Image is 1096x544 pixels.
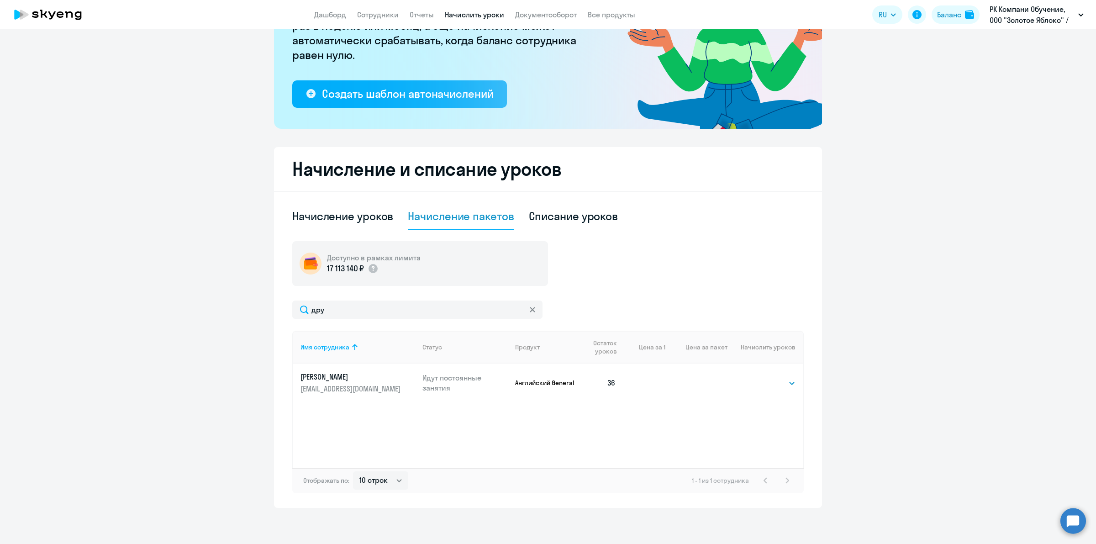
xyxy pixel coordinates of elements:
[408,209,514,223] div: Начисление пакетов
[357,10,399,19] a: Сотрудники
[410,10,434,19] a: Отчеты
[584,339,623,355] div: Остаток уроков
[872,5,902,24] button: RU
[445,10,504,19] a: Начислить уроки
[985,4,1088,26] button: РК Компани Обучение, ООО "Золотое Яблоко" / Золотое яблоко (Gold Apple)
[300,372,415,394] a: [PERSON_NAME][EMAIL_ADDRESS][DOMAIN_NAME]
[327,263,364,275] p: 17 113 140 ₽
[937,9,961,20] div: Баланс
[529,209,618,223] div: Списание уроков
[623,331,665,364] th: Цена за 1
[692,476,749,485] span: 1 - 1 из 1 сотрудника
[327,253,421,263] h5: Доступно в рамках лимита
[422,373,508,393] p: Идут постоянные занятия
[422,343,508,351] div: Статус
[300,343,415,351] div: Имя сотрудника
[300,384,403,394] p: [EMAIL_ADDRESS][DOMAIN_NAME]
[292,80,507,108] button: Создать шаблон автоначислений
[292,301,543,319] input: Поиск по имени, email, продукту или статусу
[314,10,346,19] a: Дашборд
[300,253,321,275] img: wallet-circle.png
[965,10,974,19] img: balance
[588,10,635,19] a: Все продукты
[932,5,980,24] button: Балансbalance
[515,343,577,351] div: Продукт
[665,331,727,364] th: Цена за пакет
[584,339,616,355] span: Остаток уроков
[300,372,403,382] p: [PERSON_NAME]
[303,476,349,485] span: Отображать по:
[322,86,493,101] div: Создать шаблон автоначислений
[515,10,577,19] a: Документооборот
[300,343,349,351] div: Имя сотрудника
[727,331,803,364] th: Начислить уроков
[422,343,442,351] div: Статус
[577,364,623,402] td: 36
[879,9,887,20] span: RU
[990,4,1075,26] p: РК Компани Обучение, ООО "Золотое Яблоко" / Золотое яблоко (Gold Apple)
[292,209,393,223] div: Начисление уроков
[515,343,540,351] div: Продукт
[292,158,804,180] h2: Начисление и списание уроков
[515,379,577,387] p: Английский General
